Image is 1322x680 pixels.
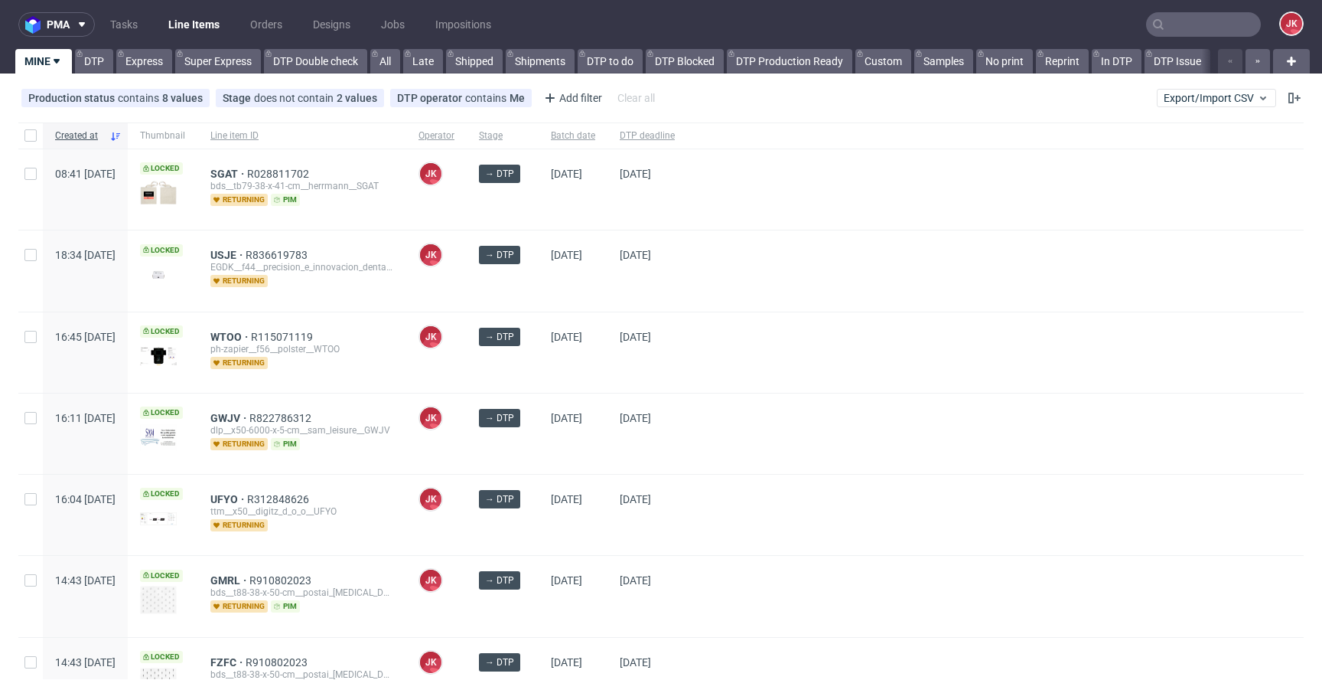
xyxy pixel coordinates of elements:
[140,129,186,142] span: Thumbnail
[55,249,116,261] span: 18:34 [DATE]
[485,330,514,344] span: → DTP
[140,264,177,285] img: version_two_editor_design
[140,586,177,614] img: version_two_editor_design.png
[578,49,643,74] a: DTP to do
[210,343,394,355] div: ph-zapier__f56__polster__WTOO
[247,493,312,505] a: R312848626
[140,325,183,338] span: Locked
[18,12,95,37] button: pma
[246,249,311,261] a: R836619783
[140,407,183,419] span: Locked
[506,49,575,74] a: Shipments
[485,655,514,669] span: → DTP
[551,574,582,587] span: [DATE]
[210,129,394,142] span: Line item ID
[140,162,183,175] span: Locked
[55,574,116,587] span: 14:43 [DATE]
[337,92,377,104] div: 2 values
[55,656,116,669] span: 14:43 [DATE]
[420,570,441,591] figcaption: JK
[116,49,172,74] a: Express
[223,92,254,104] span: Stage
[271,600,300,613] span: pim
[485,248,514,262] span: → DTP
[75,49,113,74] a: DTP
[25,16,47,34] img: logo
[1157,89,1276,107] button: Export/Import CSV
[210,587,394,599] div: bds__t88-38-x-50-cm__postai_[MEDICAL_DATA]__GMRL
[1092,49,1141,74] a: In DTP
[304,12,360,37] a: Designs
[855,49,911,74] a: Custom
[1164,92,1269,104] span: Export/Import CSV
[210,424,394,436] div: dlp__x50-6000-x-5-cm__sam_leisure__GWJV
[551,656,582,669] span: [DATE]
[210,412,249,424] a: GWJV
[210,180,394,192] div: bds__tb79-38-x-41-cm__herrmann__SGAT
[15,49,72,74] a: MINE
[372,12,414,37] a: Jobs
[140,181,177,205] img: version_two_editor_design.png
[247,168,312,180] a: R028811702
[976,49,1033,74] a: No print
[210,574,249,587] a: GMRL
[246,656,311,669] span: R910802023
[420,326,441,348] figcaption: JK
[210,249,246,261] a: USJE
[162,92,203,104] div: 8 values
[140,570,183,582] span: Locked
[485,574,514,587] span: → DTP
[420,407,441,429] figcaption: JK
[420,244,441,266] figcaption: JK
[254,92,337,104] span: does not contain
[620,574,651,587] span: [DATE]
[241,12,291,37] a: Orders
[551,129,595,142] span: Batch date
[551,493,582,505] span: [DATE]
[249,574,314,587] span: R910802023
[510,92,525,104] div: Me
[1145,49,1210,74] a: DTP Issue
[727,49,852,74] a: DTP Production Ready
[140,347,177,365] img: version_two_editor_design.png
[620,493,651,505] span: [DATE]
[55,129,103,142] span: Created at
[140,651,183,663] span: Locked
[271,438,300,450] span: pim
[420,489,441,510] figcaption: JK
[210,656,246,669] a: FZFC
[140,424,177,450] img: version_two_editor_design.png
[210,357,268,369] span: returning
[140,512,177,525] img: version_two_editor_design.png
[55,493,116,505] span: 16:04 [DATE]
[426,12,500,37] a: Impositions
[620,331,651,343] span: [DATE]
[47,19,70,30] span: pma
[418,129,454,142] span: Operator
[551,412,582,424] span: [DATE]
[210,505,394,518] div: ttm__x50__digitz_d_o_o__UFYO
[210,168,247,180] a: SGAT
[251,331,316,343] a: R115071119
[485,167,514,181] span: → DTP
[551,249,582,261] span: [DATE]
[620,168,651,180] span: [DATE]
[210,493,247,505] a: UFYO
[210,331,251,343] a: WTOO
[28,92,118,104] span: Production status
[420,652,441,673] figcaption: JK
[55,331,116,343] span: 16:45 [DATE]
[249,412,314,424] a: R822786312
[210,275,268,287] span: returning
[1036,49,1089,74] a: Reprint
[551,168,582,180] span: [DATE]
